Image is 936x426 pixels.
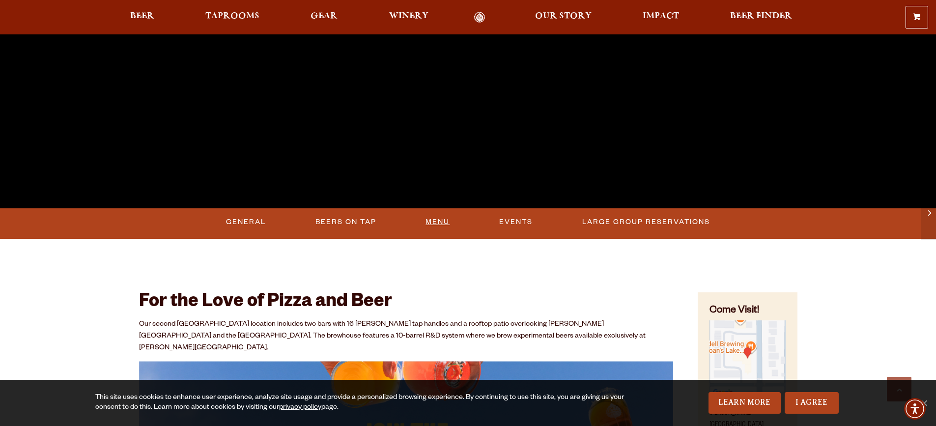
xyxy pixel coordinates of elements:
[904,398,926,420] div: Accessibility Menu
[130,12,154,20] span: Beer
[643,12,679,20] span: Impact
[139,292,674,314] h2: For the Love of Pizza and Beer
[222,211,270,233] a: General
[199,12,266,23] a: Taprooms
[709,392,781,414] a: Learn More
[311,12,338,20] span: Gear
[312,211,380,233] a: Beers On Tap
[383,12,435,23] a: Winery
[529,12,598,23] a: Our Story
[422,211,454,233] a: Menu
[785,392,839,414] a: I Agree
[389,12,428,20] span: Winery
[124,12,161,23] a: Beer
[95,393,627,413] div: This site uses cookies to enhance user experience, analyze site usage and provide a personalized ...
[495,211,537,233] a: Events
[709,320,785,396] img: Small thumbnail of location on map
[535,12,592,20] span: Our Story
[578,211,714,233] a: Large Group Reservations
[304,12,344,23] a: Gear
[461,12,498,23] a: Odell Home
[279,404,321,412] a: privacy policy
[205,12,259,20] span: Taprooms
[887,377,911,401] a: Scroll to top
[730,12,792,20] span: Beer Finder
[724,12,798,23] a: Beer Finder
[709,304,785,318] h4: Come Visit!
[139,319,674,354] p: Our second [GEOGRAPHIC_DATA] location includes two bars with 16 [PERSON_NAME] tap handles and a r...
[636,12,685,23] a: Impact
